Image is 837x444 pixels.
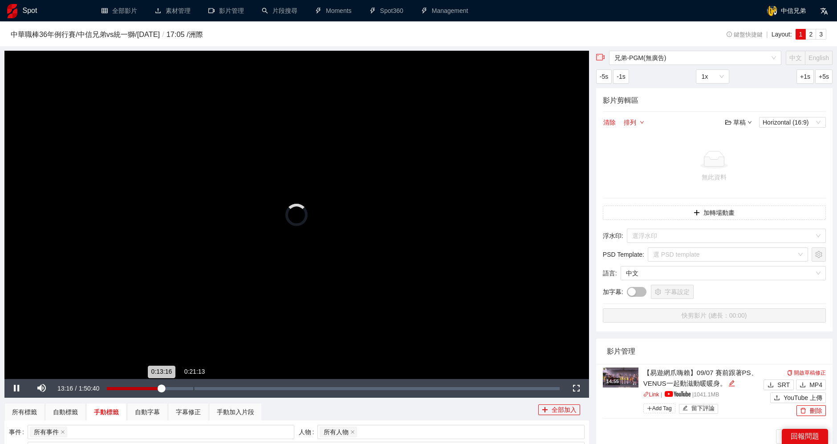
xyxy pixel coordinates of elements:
[421,7,468,14] a: thunderboltManagement
[768,382,774,389] span: download
[107,387,559,390] div: Progress Bar
[603,206,826,220] button: plus加轉場動畫
[606,172,822,182] div: 無此資料
[665,391,691,397] img: yt_logo_rgb_light.a676ea31.png
[603,268,617,278] span: 語言 :
[350,430,355,434] span: close
[542,407,548,414] span: plus
[34,427,59,437] span: 所有事件
[800,408,806,415] span: delete
[299,425,317,439] label: 人物
[626,266,821,280] span: 中文
[603,308,826,323] button: 快剪影片 (總長：00:00)
[809,380,822,390] span: MP4
[75,385,77,392] span: /
[812,247,826,262] button: setting
[780,434,786,440] span: left
[727,32,763,38] span: 鍵盤快捷鍵
[4,51,589,379] div: Video Player
[643,392,649,397] span: link
[603,231,623,241] span: 浮水印 :
[727,32,732,37] span: info-circle
[643,392,659,398] a: linkLink
[728,378,735,389] div: 編輯
[29,379,54,398] button: Mute
[647,406,652,411] span: plus
[102,7,137,14] a: table全部影片
[701,70,724,83] span: 1x
[796,69,814,84] button: +1s
[772,31,792,38] span: Layout:
[57,385,73,392] span: 13:16
[596,69,612,84] button: -5s
[603,117,616,128] button: 清除
[613,69,629,84] button: -1s
[12,407,37,417] div: 所有標籤
[94,407,119,417] div: 手動標籤
[79,385,100,392] span: 1:50:40
[596,53,605,62] span: video-camera
[643,391,761,400] p: | | 1041.1 MB
[176,407,201,417] div: 字幕修正
[782,429,828,444] div: 回報問題
[800,382,806,389] span: download
[640,120,644,125] span: down
[770,392,826,403] button: uploadYouTube 上傳
[694,210,700,217] span: plus
[767,5,777,16] img: avatar
[809,31,813,38] span: 2
[155,7,191,14] a: upload素材管理
[819,72,829,81] span: +5s
[617,72,625,81] span: -1s
[603,287,623,297] span: 加字幕 :
[787,370,826,376] a: 開啟草稿修正
[9,425,28,439] label: 事件
[208,7,244,14] a: video-camera影片管理
[607,339,822,364] div: 影片管理
[603,367,638,387] img: 1ae9c61c-e324-4d6f-9f90-848f4b6e9559.jpg
[53,407,78,417] div: 自動標籤
[564,379,589,398] button: Fullscreen
[725,119,731,125] span: folder-open
[789,54,802,61] span: 中文
[603,250,644,259] span: PSD Template :
[728,380,735,387] span: edit
[4,379,29,398] button: Pause
[324,427,349,437] span: 所有人物
[776,429,790,444] li: 上一頁
[725,117,752,127] div: 草稿
[623,117,645,128] button: 排列down
[605,378,620,385] div: 14:55
[538,404,580,415] button: plus全部加入
[370,7,403,14] a: thunderboltSpot360
[819,31,823,38] span: 3
[777,380,790,390] span: SRT
[748,120,752,125] span: down
[614,51,776,65] span: 兄弟-PGM(無廣告)
[799,31,803,38] span: 1
[679,404,719,414] button: edit留下評論
[800,72,810,81] span: +1s
[809,54,829,61] span: English
[135,407,160,417] div: 自動字幕
[160,30,167,38] span: /
[776,429,790,444] button: left
[763,117,822,127] span: Horizontal (16:9)
[787,370,792,375] span: copy
[11,29,679,40] h3: 中華職棒36年例行賽 / 中信兄弟 vs 統一獅 / [DATE] 17:05 / 洲際
[217,407,254,417] div: 手動加入片段
[796,379,826,390] button: downloadMP4
[784,393,822,403] span: YouTube 上傳
[600,72,608,81] span: -5s
[7,4,17,18] img: logo
[643,367,761,388] div: 【易遊網爪嗨賴】09/07 賽前跟著PS、VENUS一起動滋動暖暖身。
[262,7,297,14] a: search片段搜尋
[315,7,352,14] a: thunderboltMoments
[603,95,826,106] h4: 影片剪輯區
[651,285,694,299] button: setting字幕設定
[796,405,826,416] button: delete刪除
[766,31,768,38] span: |
[683,405,688,412] span: edit
[643,404,675,413] span: Add Tag
[764,379,794,390] button: downloadSRT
